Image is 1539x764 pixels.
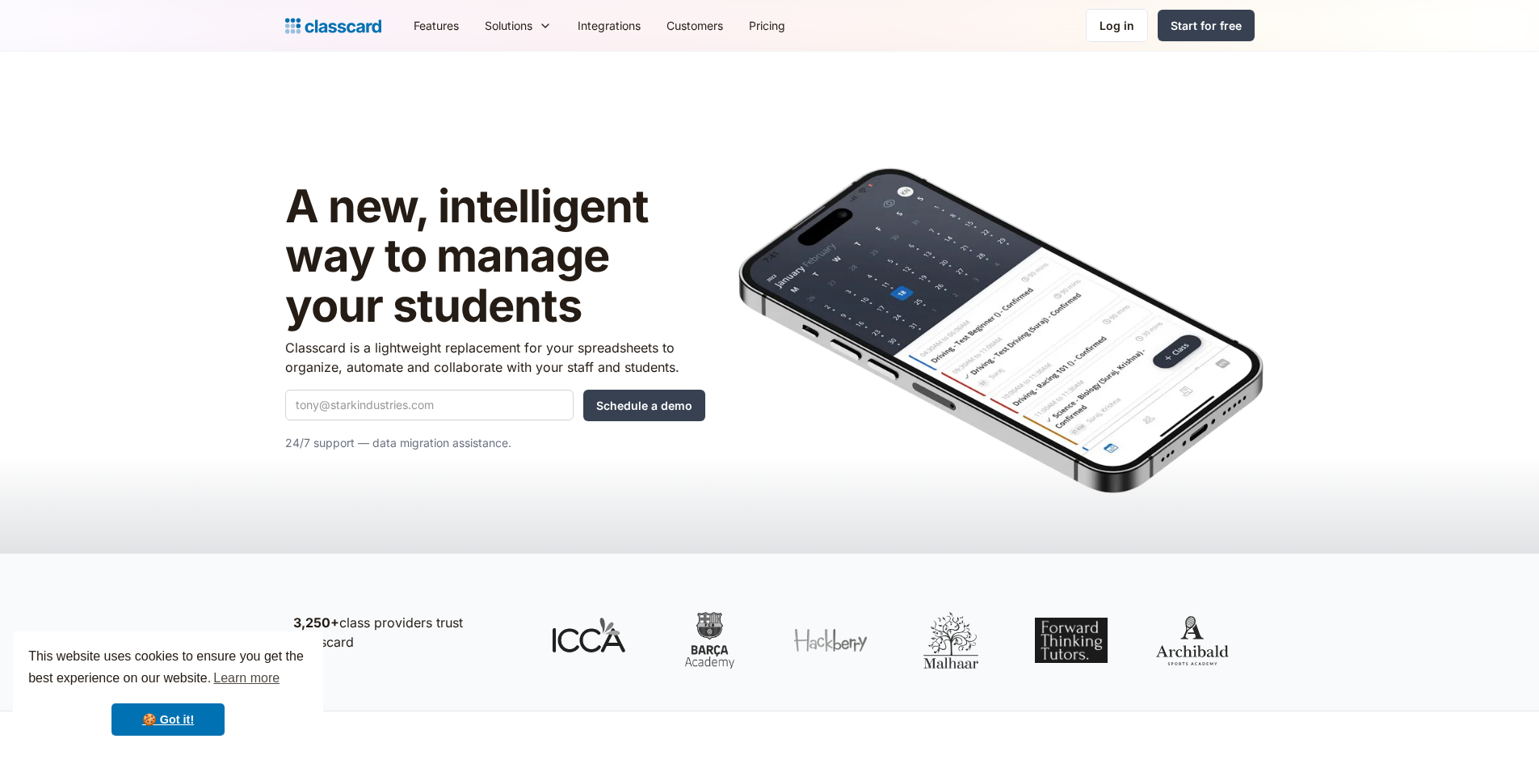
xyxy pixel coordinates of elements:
[293,613,519,652] p: class providers trust Classcard
[285,182,705,331] h1: A new, intelligent way to manage your students
[285,390,705,421] form: Quick Demo Form
[1171,17,1242,34] div: Start for free
[285,15,381,37] a: Logo
[736,7,798,44] a: Pricing
[1086,9,1148,42] a: Log in
[1158,10,1255,41] a: Start for free
[285,338,705,377] p: Classcard is a lightweight replacement for your spreadsheets to organize, automate and collaborat...
[285,433,705,453] p: 24/7 support — data migration assistance.
[293,614,339,631] strong: 3,250+
[472,7,565,44] div: Solutions
[1100,17,1134,34] div: Log in
[13,631,323,751] div: cookieconsent
[111,703,225,736] a: dismiss cookie message
[654,7,736,44] a: Customers
[565,7,654,44] a: Integrations
[28,647,308,690] span: This website uses cookies to ensure you get the best experience on our website.
[485,17,532,34] div: Solutions
[401,7,472,44] a: Features
[211,666,282,690] a: learn more about cookies
[285,390,574,420] input: tony@starkindustries.com
[583,390,705,421] input: Schedule a demo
